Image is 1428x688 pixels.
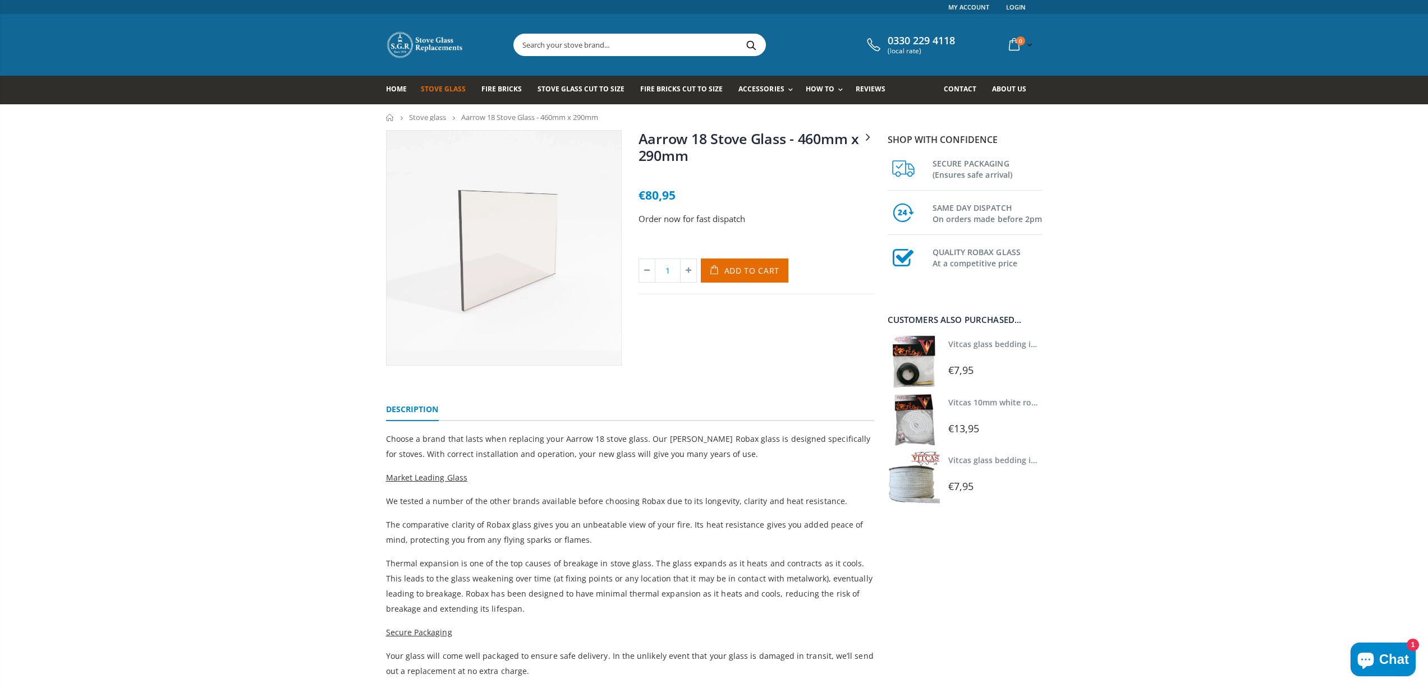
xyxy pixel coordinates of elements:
[888,316,1043,324] div: Customers also purchased...
[888,335,940,387] img: Vitcas stove glass bedding in tape
[538,84,625,94] span: Stove Glass Cut To Size
[1004,34,1035,56] a: 0
[639,129,859,165] a: Aarrow 18 Stove Glass - 460mm x 290mm
[386,31,465,59] img: Stove Glass Replacement
[739,34,764,56] button: Search
[738,76,798,104] a: Accessories
[948,339,1158,349] a: Vitcas glass bedding in tape - 2mm x 10mm x 2 meters
[888,394,940,446] img: Vitcas white rope, glue and gloves kit 10mm
[1016,36,1025,45] span: 0
[864,35,955,55] a: 0330 229 4118 (local rate)
[948,422,980,435] span: €13,95
[738,84,784,94] span: Accessories
[421,76,474,104] a: Stove Glass
[386,650,874,676] span: Your glass will come well packaged to ensure safe delivery. In the unlikely event that your glass...
[948,363,974,377] span: €7,95
[992,76,1035,104] a: About us
[386,76,415,104] a: Home
[888,47,955,55] span: (local rate)
[806,84,834,94] span: How To
[386,496,847,506] span: We tested a number of the other brands available before choosing Robax due to its longevity, clar...
[948,397,1168,408] a: Vitcas 10mm white rope kit - includes rope seal and glue!
[933,156,1043,181] h3: SECURE PACKAGING (Ensures safe arrival)
[1347,643,1419,679] inbox-online-store-chat: Shopify online store chat
[724,265,780,276] span: Add to Cart
[888,133,1043,146] p: Shop with confidence
[386,114,394,121] a: Home
[944,76,985,104] a: Contact
[386,519,864,545] span: The comparative clarity of Robax glass gives you an unbeatable view of your fire. Its heat resist...
[806,76,848,104] a: How To
[386,84,407,94] span: Home
[386,558,873,614] span: Thermal expansion is one of the top causes of breakage in stove glass. The glass expands as it he...
[933,200,1043,225] h3: SAME DAY DISPATCH On orders made before 2pm
[514,34,891,56] input: Search your stove brand...
[640,84,723,94] span: Fire Bricks Cut To Size
[421,84,466,94] span: Stove Glass
[888,451,940,504] img: Vitcas stove glass bedding in tape
[888,35,955,47] span: 0330 229 4118
[386,433,871,459] span: Choose a brand that lasts when replacing your Aarrow 18 stove glass. Our [PERSON_NAME] Robax glas...
[944,84,976,94] span: Contact
[856,76,894,104] a: Reviews
[701,258,789,283] button: Add to Cart
[639,213,874,225] p: Order now for fast dispatch
[538,76,633,104] a: Stove Glass Cut To Size
[387,131,621,365] img: Rectangular_stove_glass_wider_acb4fa36-2122-49c8-90a6-983bfe8b80e7_800x_crop_center.webp
[948,479,974,493] span: €7,95
[386,399,439,421] a: Description
[856,84,885,94] span: Reviews
[461,112,598,122] span: Aarrow 18 Stove Glass - 460mm x 290mm
[481,84,522,94] span: Fire Bricks
[933,244,1043,269] h3: QUALITY ROBAX GLASS At a competitive price
[640,76,731,104] a: Fire Bricks Cut To Size
[481,76,530,104] a: Fire Bricks
[386,472,467,483] span: Market Leading Glass
[639,187,676,203] span: €80,95
[992,84,1026,94] span: About us
[409,112,446,122] a: Stove glass
[386,627,452,638] span: Secure Packaging
[948,455,1187,465] a: Vitcas glass bedding in tape - 2mm x 15mm x 2 meters (White)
